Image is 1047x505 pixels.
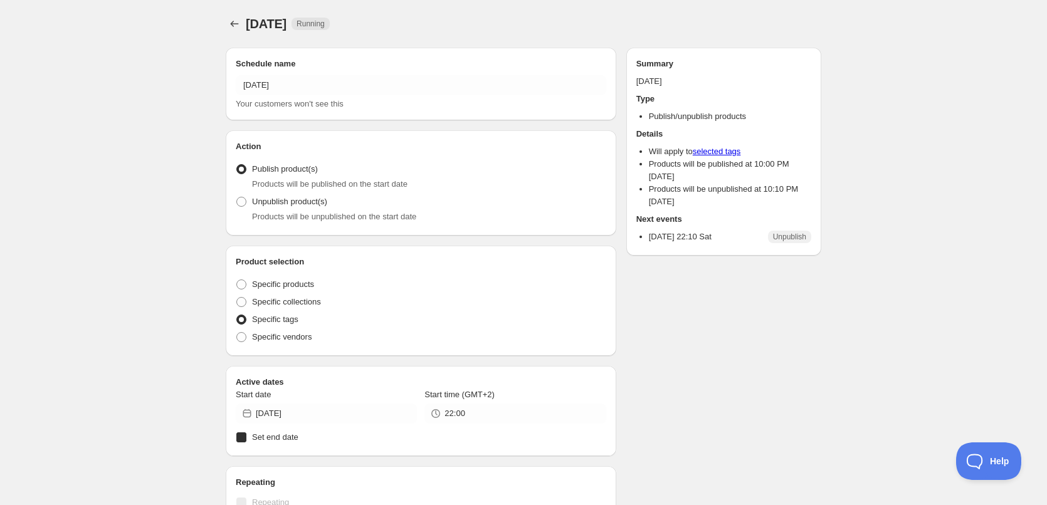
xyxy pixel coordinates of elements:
h2: Schedule name [236,58,606,70]
p: [DATE] [636,75,811,88]
span: Products will be unpublished on the start date [252,212,416,221]
span: Your customers won't see this [236,99,344,108]
span: Specific collections [252,297,321,306]
p: [DATE] 22:10 Sat [649,231,712,243]
span: Start time (GMT+2) [424,390,495,399]
span: Specific products [252,279,314,289]
h2: Active dates [236,376,606,388]
span: Running [297,19,325,29]
h2: Summary [636,58,811,70]
span: Start date [236,390,271,399]
h2: Repeating [236,476,606,489]
li: Products will be published at 10:00 PM [DATE] [649,158,811,183]
li: Products will be unpublished at 10:10 PM [DATE] [649,183,811,208]
span: Unpublish [773,232,806,242]
span: Unpublish product(s) [252,197,327,206]
span: Products will be published on the start date [252,179,408,189]
span: Set end date [252,432,298,442]
h2: Type [636,93,811,105]
li: Will apply to [649,145,811,158]
span: Specific tags [252,315,298,324]
button: Schedules [226,15,243,33]
a: selected tags [693,147,741,156]
h2: Product selection [236,256,606,268]
span: Publish product(s) [252,164,318,174]
span: [DATE] [246,17,287,31]
li: Publish/unpublish products [649,110,811,123]
iframe: Toggle Customer Support [956,442,1022,480]
h2: Action [236,140,606,153]
h2: Details [636,128,811,140]
h2: Next events [636,213,811,226]
span: Specific vendors [252,332,312,341]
